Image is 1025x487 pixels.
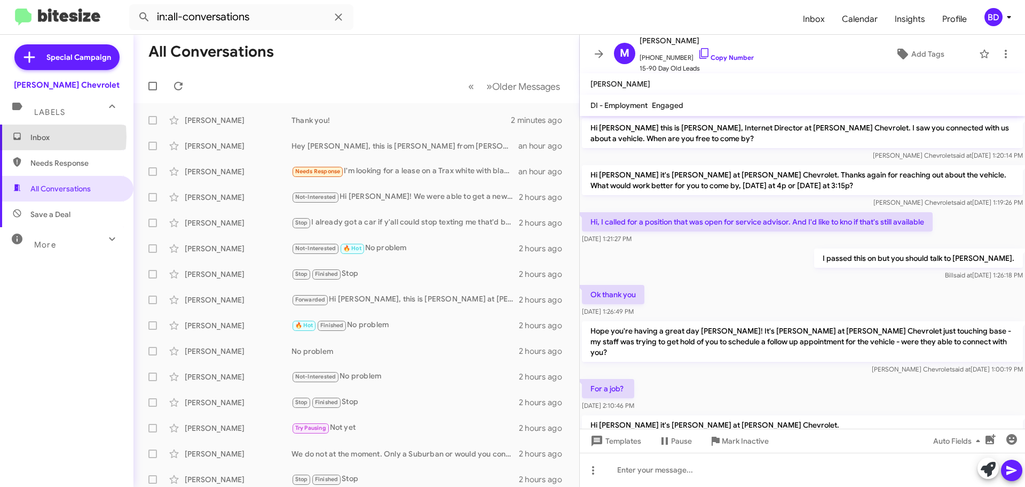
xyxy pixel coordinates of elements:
[291,191,519,203] div: Hi [PERSON_NAME]! We were able to get a new car last weekend. Thanks for checking in, take care.
[30,132,121,143] span: Inbox
[30,183,91,194] span: All Conversations
[582,401,634,409] span: [DATE] 2:10:46 PM
[519,218,571,228] div: 2 hours ago
[291,422,519,434] div: Not yet
[519,449,571,459] div: 2 hours ago
[925,431,993,451] button: Auto Fields
[590,79,650,89] span: [PERSON_NAME]
[873,198,1023,206] span: [PERSON_NAME] Chevrolet [DATE] 1:19:26 PM
[291,319,519,331] div: No problem
[34,107,65,117] span: Labels
[295,399,308,406] span: Stop
[934,4,975,35] span: Profile
[185,115,291,126] div: [PERSON_NAME]
[185,372,291,382] div: [PERSON_NAME]
[462,75,480,97] button: Previous
[185,269,291,280] div: [PERSON_NAME]
[486,80,492,93] span: »
[185,166,291,177] div: [PERSON_NAME]
[291,217,519,229] div: I already got a car if y'all could stop texting me that'd be great, thanks for reaching out though
[129,4,353,30] input: Search
[519,243,571,254] div: 2 hours ago
[519,192,571,203] div: 2 hours ago
[291,396,519,408] div: Stop
[343,245,361,252] span: 🔥 Hot
[492,81,560,92] span: Older Messages
[952,365,971,373] span: said at
[295,245,336,252] span: Not-Interested
[582,285,644,304] p: Ok thank you
[953,151,972,159] span: said at
[291,473,519,485] div: Stop
[671,431,692,451] span: Pause
[511,115,571,126] div: 2 minutes ago
[700,431,777,451] button: Mark Inactive
[582,307,634,315] span: [DATE] 1:26:49 PM
[722,431,769,451] span: Mark Inactive
[185,295,291,305] div: [PERSON_NAME]
[580,431,650,451] button: Templates
[462,75,566,97] nav: Page navigation example
[291,141,518,151] div: Hey [PERSON_NAME], this is [PERSON_NAME] from [PERSON_NAME] Chevrolet. What type of vehicle are y...
[185,141,291,151] div: [PERSON_NAME]
[873,151,1023,159] span: [PERSON_NAME] Chevrolet [DATE] 1:20:14 PM
[519,423,571,434] div: 2 hours ago
[291,449,519,459] div: We do not at the moment. Only a Suburban or would you consider a Tahoe?
[519,474,571,485] div: 2 hours ago
[30,158,121,168] span: Needs Response
[468,80,474,93] span: «
[864,44,974,64] button: Add Tags
[14,44,120,70] a: Special Campaign
[148,43,274,60] h1: All Conversations
[185,320,291,331] div: [PERSON_NAME]
[911,44,944,64] span: Add Tags
[945,271,1023,279] span: Bill [DATE] 1:26:18 PM
[185,346,291,357] div: [PERSON_NAME]
[975,8,1013,26] button: BD
[582,379,634,398] p: For a job?
[34,240,56,250] span: More
[590,101,648,110] span: DI - Employment
[185,449,291,459] div: [PERSON_NAME]
[295,194,336,200] span: Not-Interested
[185,218,291,228] div: [PERSON_NAME]
[14,80,120,90] div: [PERSON_NAME] Chevrolet
[582,165,1023,195] p: Hi [PERSON_NAME] it's [PERSON_NAME] at [PERSON_NAME] Chevrolet. Thanks again for reaching out abo...
[582,212,933,231] p: Hi, I called for a position that was open for service advisor. And I'd like to kno if that's stil...
[295,476,308,483] span: Stop
[291,268,519,280] div: Stop
[640,63,754,74] span: 15-90 Day Old Leads
[291,165,518,177] div: I'm looking for a lease on a Trax white with black int. 10k zero down and 500 broker fee
[886,4,934,35] a: Insights
[185,397,291,408] div: [PERSON_NAME]
[315,399,338,406] span: Finished
[984,8,1003,26] div: BD
[46,52,111,63] span: Special Campaign
[933,431,984,451] span: Auto Fields
[650,431,700,451] button: Pause
[185,474,291,485] div: [PERSON_NAME]
[519,320,571,331] div: 2 hours ago
[519,372,571,382] div: 2 hours ago
[833,4,886,35] a: Calendar
[185,243,291,254] div: [PERSON_NAME]
[291,242,519,254] div: No problem
[293,295,328,305] span: Forwarded
[30,209,70,220] span: Save a Deal
[295,219,308,226] span: Stop
[872,365,1023,373] span: [PERSON_NAME] Chevrolet [DATE] 1:00:19 PM
[519,269,571,280] div: 2 hours ago
[640,34,754,47] span: [PERSON_NAME]
[295,322,313,329] span: 🔥 Hot
[295,270,308,277] span: Stop
[953,271,972,279] span: said at
[291,346,519,357] div: No problem
[291,370,519,383] div: No problem
[315,476,338,483] span: Finished
[794,4,833,35] span: Inbox
[652,101,683,110] span: Engaged
[185,423,291,434] div: [PERSON_NAME]
[588,431,641,451] span: Templates
[814,249,1023,268] p: I passed this on but you should talk to [PERSON_NAME].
